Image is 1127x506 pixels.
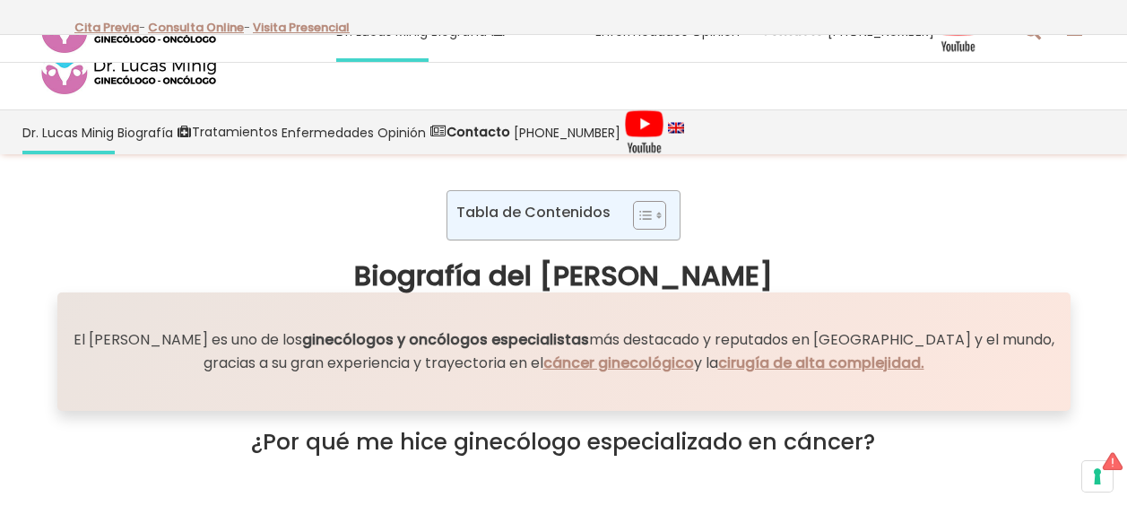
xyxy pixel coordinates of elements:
[71,328,1057,375] p: El [PERSON_NAME] es uno de los más destacado y reputados en [GEOGRAPHIC_DATA] y el mundo, gracias...
[116,110,175,154] a: Biografía
[354,256,773,295] strong: Biografía del [PERSON_NAME]
[938,8,978,53] img: Videos Youtube Ginecología
[428,110,512,154] a: Contacto
[543,353,694,373] a: cáncer ginecológico
[620,200,662,231] a: Toggle Table of Content
[302,329,589,350] strong: ginecólogos y oncólogos especialistas
[148,16,250,39] p: -
[175,110,280,154] a: Tratamientos
[74,19,139,36] a: Cita Previa
[282,122,374,143] span: Enfermedades
[718,353,924,373] a: cirugía de alta complejidad.
[666,110,686,154] a: language english
[446,123,510,141] strong: Contacto
[148,19,244,36] a: Consulta Online
[377,122,426,143] span: Opinión
[668,122,684,133] img: language english
[239,429,888,456] h2: ¿Por qué me hice ginecólogo especializado en cáncer?
[512,110,622,154] a: [PHONE_NUMBER]
[456,202,611,222] p: Tabla de Contenidos
[192,122,278,143] span: Tratamientos
[514,122,620,143] span: [PHONE_NUMBER]
[624,109,664,154] img: Videos Youtube Ginecología
[22,122,114,143] span: Dr. Lucas Minig
[280,110,376,154] a: Enfermedades
[21,110,116,154] a: Dr. Lucas Minig
[622,110,666,154] a: Videos Youtube Ginecología
[74,16,145,39] p: -
[253,19,350,36] a: Visita Presencial
[117,122,173,143] span: Biografía
[376,110,428,154] a: Opinión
